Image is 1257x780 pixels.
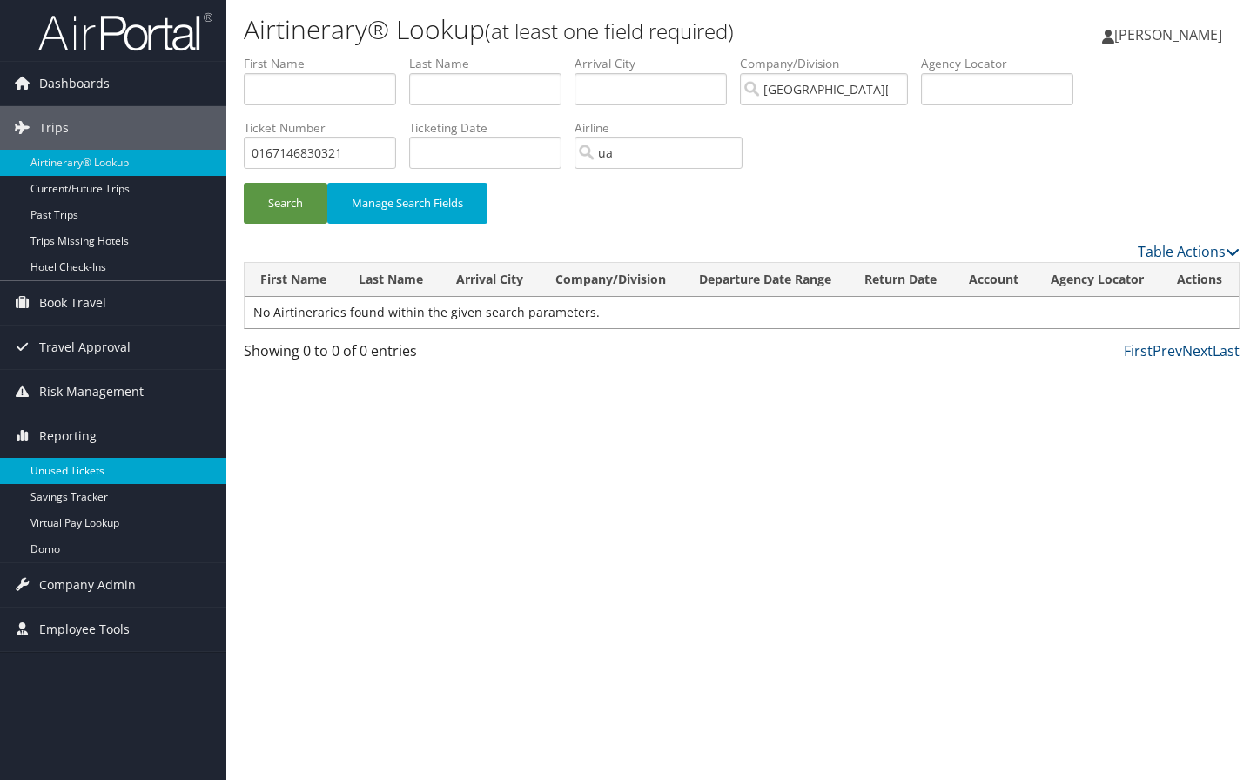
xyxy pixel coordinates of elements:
[1114,25,1222,44] span: [PERSON_NAME]
[343,263,440,297] th: Last Name: activate to sort column ascending
[39,414,97,458] span: Reporting
[39,326,131,369] span: Travel Approval
[921,55,1086,72] label: Agency Locator
[39,281,106,325] span: Book Travel
[244,119,409,137] label: Ticket Number
[1182,341,1213,360] a: Next
[1213,341,1240,360] a: Last
[39,106,69,150] span: Trips
[244,55,409,72] label: First Name
[953,263,1035,297] th: Account: activate to sort column ascending
[245,297,1239,328] td: No Airtineraries found within the given search parameters.
[244,183,327,224] button: Search
[244,11,908,48] h1: Airtinerary® Lookup
[409,55,575,72] label: Last Name
[39,608,130,651] span: Employee Tools
[1161,263,1239,297] th: Actions
[39,370,144,414] span: Risk Management
[540,263,683,297] th: Company/Division
[440,263,540,297] th: Arrival City: activate to sort column ascending
[244,340,474,370] div: Showing 0 to 0 of 0 entries
[327,183,487,224] button: Manage Search Fields
[575,119,756,137] label: Airline
[849,263,953,297] th: Return Date: activate to sort column ascending
[575,55,740,72] label: Arrival City
[1102,9,1240,61] a: [PERSON_NAME]
[1153,341,1182,360] a: Prev
[1124,341,1153,360] a: First
[740,55,921,72] label: Company/Division
[409,119,575,137] label: Ticketing Date
[38,11,212,52] img: airportal-logo.png
[245,263,343,297] th: First Name: activate to sort column ascending
[1035,263,1161,297] th: Agency Locator: activate to sort column ascending
[485,17,734,45] small: (at least one field required)
[39,563,136,607] span: Company Admin
[683,263,849,297] th: Departure Date Range: activate to sort column ascending
[1138,242,1240,261] a: Table Actions
[39,62,110,105] span: Dashboards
